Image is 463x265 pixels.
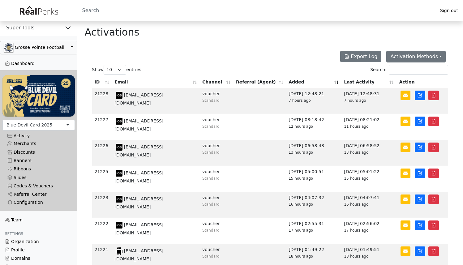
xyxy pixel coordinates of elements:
[341,218,397,244] td: [DATE] 02:56:02
[92,166,112,192] td: 21225
[92,65,141,75] label: Show entries
[202,254,220,259] small: Standard
[344,150,368,155] span: 13 hours ago
[386,51,446,62] button: Activation Methods
[7,133,70,139] div: Activity
[114,196,124,201] span: model: iPhone device: ios id: 3EA077A4-D34F-4BB3-954B-72187CBE9B5B
[200,192,234,218] td: voucher
[92,218,112,244] td: 21222
[6,122,52,128] div: Blue Devil Card 2025
[286,140,341,166] td: [DATE] 06:58:48
[112,140,200,166] td: [EMAIL_ADDRESS][DOMAIN_NAME]
[2,173,75,182] a: Slides
[2,165,75,173] a: Ribbons
[112,88,200,114] td: [EMAIL_ADDRESS][DOMAIN_NAME]
[341,114,397,140] td: [DATE] 08:21:02
[341,76,397,88] th: Last Activity: activate to sort column ascending
[344,124,368,129] span: 11 hours ago
[202,228,220,233] small: Standard
[92,76,112,88] th: ID: activate to sort column ascending
[344,202,368,207] span: 16 hours ago
[200,114,234,140] td: voucher
[202,176,220,181] small: Standard
[112,166,200,192] td: [EMAIL_ADDRESS][DOMAIN_NAME]
[114,144,124,149] span: model: iPhone device: ios id: 48213435-9DE8-43F4-8F4D-36D17A4B583A
[200,140,234,166] td: voucher
[289,176,313,181] span: 15 hours ago
[341,140,397,166] td: [DATE] 06:58:52
[370,65,448,75] label: Search:
[200,218,234,244] td: voucher
[92,88,112,114] td: 21228
[92,192,112,218] td: 21223
[104,65,126,75] select: Showentries
[286,88,341,114] td: [DATE] 12:48:21
[202,150,220,155] small: Standard
[289,202,313,207] span: 16 hours ago
[77,3,435,18] input: Search
[114,222,124,227] span: model: iPhone device: ios id: 2571AD11-F261-4972-853B-C6B8F707F279
[92,114,112,140] td: 21227
[286,218,341,244] td: [DATE] 02:55:31
[289,98,311,103] span: 7 hours ago
[112,114,200,140] td: [EMAIL_ADDRESS][DOMAIN_NAME]
[114,92,124,97] span: model: iPhone device: ios id: 67C2514E-D748-4D2D-AB38-340AD735FA50
[112,192,200,218] td: [EMAIL_ADDRESS][DOMAIN_NAME]
[7,200,70,205] div: Configuration
[289,254,313,259] span: 18 hours ago
[114,170,124,175] span: model: iPhone device: ios id: 88692EC3-F791-4E21-B74C-B01B8AB1AFC4
[202,202,220,207] small: Standard
[234,76,286,88] th: Referral (Agent): activate to sort column ascending
[340,51,381,62] button: Export Log
[112,76,200,88] th: Email: activate to sort column ascending
[92,140,112,166] td: 21226
[286,114,341,140] td: [DATE] 08:18:42
[112,218,200,244] td: [EMAIL_ADDRESS][DOMAIN_NAME]
[286,192,341,218] td: [DATE] 04:07:32
[2,148,75,156] a: Discounts
[397,76,448,88] th: Action
[341,88,397,114] td: [DATE] 12:48:31
[344,98,366,103] span: 7 hours ago
[344,254,368,259] span: 18 hours ago
[2,139,75,148] a: Merchants
[435,6,463,15] a: Sign out
[5,232,23,236] span: Settings
[389,65,448,75] input: Search:
[2,75,75,116] img: WvZzOez5OCqmO91hHZfJL7W2tJ07LbGMjwPPNJwI.png
[289,228,313,233] span: 17 hours ago
[2,156,75,165] a: Banners
[114,248,124,253] span: model: SM-S921U device: android id: AP3A.240905.015.A2
[2,182,75,190] a: Codes & Vouchers
[202,124,220,129] small: Standard
[114,118,124,123] span: model: iPhone device: ios id: FE48314F-EE4C-4676-BDE6-CAC859EF5FD6
[200,76,234,88] th: Channel: activate to sort column ascending
[85,26,139,38] h1: Activations
[202,98,220,103] small: Standard
[344,228,368,233] span: 17 hours ago
[286,76,341,88] th: Added: activate to sort column ascending
[286,166,341,192] td: [DATE] 05:00:51
[16,4,61,18] img: real_perks_logo-01.svg
[200,166,234,192] td: voucher
[344,176,368,181] span: 15 hours ago
[200,88,234,114] td: voucher
[341,192,397,218] td: [DATE] 04:07:41
[4,43,13,52] img: GAa1zriJJmkmu1qRtUwg8x1nQwzlKm3DoqW9UgYl.jpg
[289,150,313,155] span: 13 hours ago
[341,166,397,192] td: [DATE] 05:01:22
[351,53,377,59] span: Export Log
[289,124,313,129] span: 12 hours ago
[2,190,75,199] a: Referral Center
